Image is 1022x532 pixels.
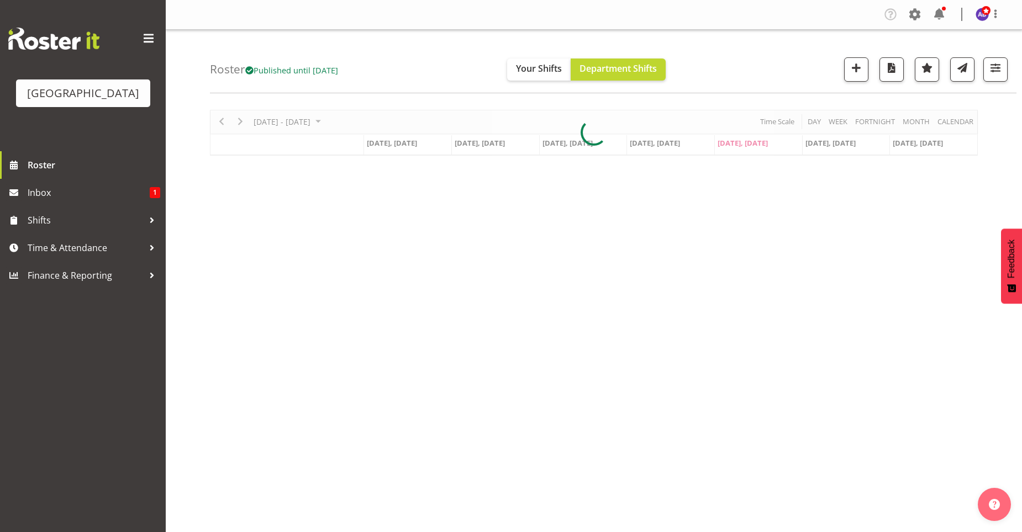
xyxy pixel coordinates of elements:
[28,184,150,201] span: Inbox
[915,57,939,82] button: Highlight an important date within the roster.
[983,57,1008,82] button: Filter Shifts
[516,62,562,75] span: Your Shifts
[210,63,338,76] h4: Roster
[1007,240,1016,278] span: Feedback
[245,65,338,76] span: Published until [DATE]
[571,58,666,81] button: Department Shifts
[28,267,144,284] span: Finance & Reporting
[8,28,99,50] img: Rosterit website logo
[150,187,160,198] span: 1
[976,8,989,21] img: amber-jade-brass10310.jpg
[28,240,144,256] span: Time & Attendance
[950,57,974,82] button: Send a list of all shifts for the selected filtered period to all rostered employees.
[28,212,144,228] span: Shifts
[27,85,139,102] div: [GEOGRAPHIC_DATA]
[844,57,868,82] button: Add a new shift
[989,499,1000,510] img: help-xxl-2.png
[507,58,571,81] button: Your Shifts
[28,157,160,173] span: Roster
[1001,228,1022,304] button: Feedback - Show survey
[879,57,904,82] button: Download a PDF of the roster according to the set date range.
[580,62,657,75] span: Department Shifts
